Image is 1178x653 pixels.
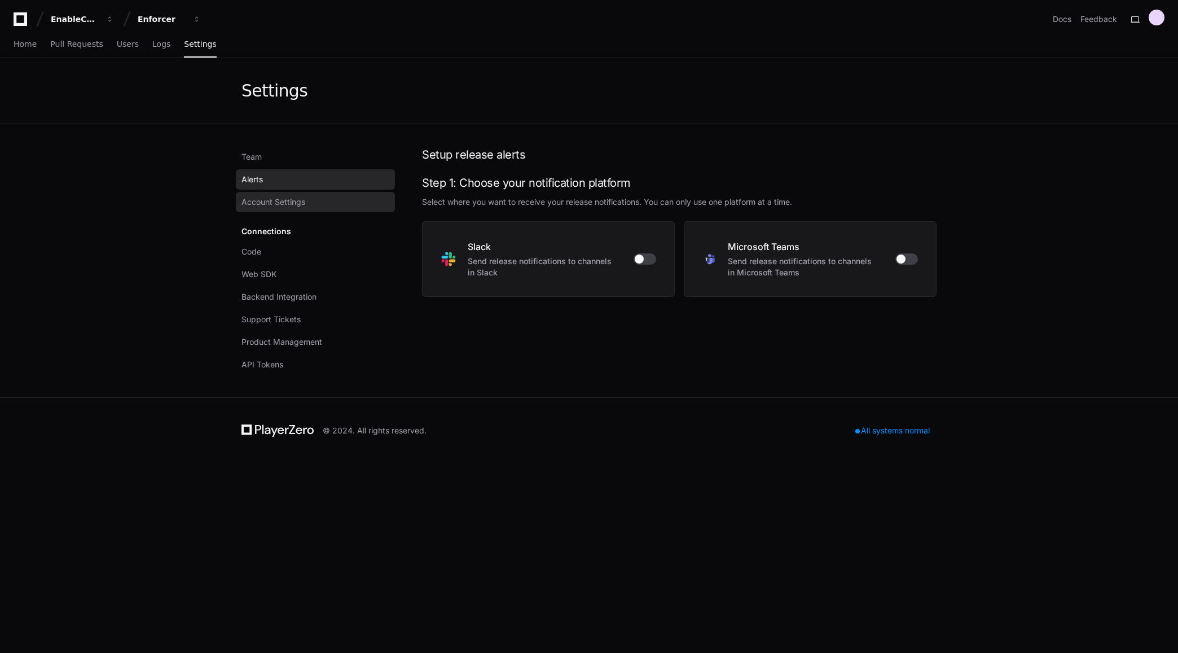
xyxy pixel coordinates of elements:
a: Product Management [236,332,395,352]
a: Home [14,32,37,58]
span: Team [241,151,262,163]
a: Docs [1053,14,1071,25]
a: Settings [184,32,216,58]
a: Pull Requests [50,32,103,58]
button: Feedback [1080,14,1117,25]
div: Enforcer [138,14,186,25]
button: Enforcer [133,9,205,29]
h2: Step 1: Choose your notification platform [422,176,937,190]
div: Settings [241,81,307,101]
a: Logs [152,32,170,58]
a: Alerts [236,169,395,190]
a: Team [236,147,395,167]
span: Account Settings [241,196,305,208]
p: Send release notifications to channels in Microsoft Teams [728,256,878,278]
span: Backend Integration [241,291,317,303]
span: API Tokens [241,359,283,370]
a: Backend Integration [236,287,395,307]
button: EnableComp [46,9,118,29]
p: Send release notifications to channels in Slack [468,256,616,278]
span: Code [241,246,261,257]
span: Alerts [241,174,263,185]
h2: Microsoft Teams [728,240,878,253]
span: Users [117,41,139,47]
span: Pull Requests [50,41,103,47]
span: Logs [152,41,170,47]
span: Product Management [241,336,322,348]
a: Users [117,32,139,58]
a: Support Tickets [236,309,395,330]
span: Settings [184,41,216,47]
div: All systems normal [849,423,937,439]
h2: Slack [468,240,616,253]
span: Web SDK [241,269,276,280]
a: API Tokens [236,354,395,375]
div: EnableComp [51,14,99,25]
span: Support Tickets [241,314,301,325]
span: Home [14,41,37,47]
a: Code [236,242,395,262]
a: Account Settings [236,192,395,212]
div: Select where you want to receive your release notifications. You can only use one platform at a t... [422,196,937,208]
h1: Setup release alerts [422,147,937,163]
a: Web SDK [236,264,395,284]
div: © 2024. All rights reserved. [323,425,427,436]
